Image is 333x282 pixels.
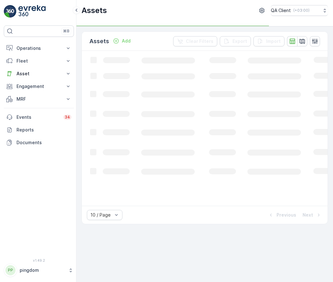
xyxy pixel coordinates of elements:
a: Documents [4,136,74,149]
button: PPpingdom [4,264,74,277]
button: Engagement [4,80,74,93]
button: Previous [267,211,297,219]
p: Import [266,38,281,44]
a: Reports [4,124,74,136]
button: Export [220,36,251,46]
p: Documents [16,139,71,146]
p: Engagement [16,83,61,90]
p: ( +03:00 ) [293,8,310,13]
p: Assets [82,5,107,16]
p: Asset [16,70,61,77]
p: Reports [16,127,71,133]
p: pingdom [20,267,65,273]
p: Events [16,114,60,120]
button: Clear Filters [173,36,217,46]
p: Assets [89,37,109,46]
button: Add [110,37,133,45]
img: logo_light-DOdMpM7g.png [18,5,46,18]
button: MRF [4,93,74,105]
div: PP [5,265,16,275]
p: Clear Filters [186,38,213,44]
a: Events34 [4,111,74,124]
button: QA Client(+03:00) [271,5,328,16]
button: Next [302,211,323,219]
p: QA Client [271,7,291,14]
p: Export [232,38,247,44]
span: v 1.49.2 [4,258,74,262]
p: Operations [16,45,61,51]
p: 34 [65,115,70,120]
p: Previous [277,212,296,218]
p: Fleet [16,58,61,64]
button: Asset [4,67,74,80]
img: logo [4,5,16,18]
button: Fleet [4,55,74,67]
button: Operations [4,42,74,55]
p: ⌘B [63,29,69,34]
p: Next [303,212,313,218]
p: Add [122,38,131,44]
button: Import [253,36,284,46]
p: MRF [16,96,61,102]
